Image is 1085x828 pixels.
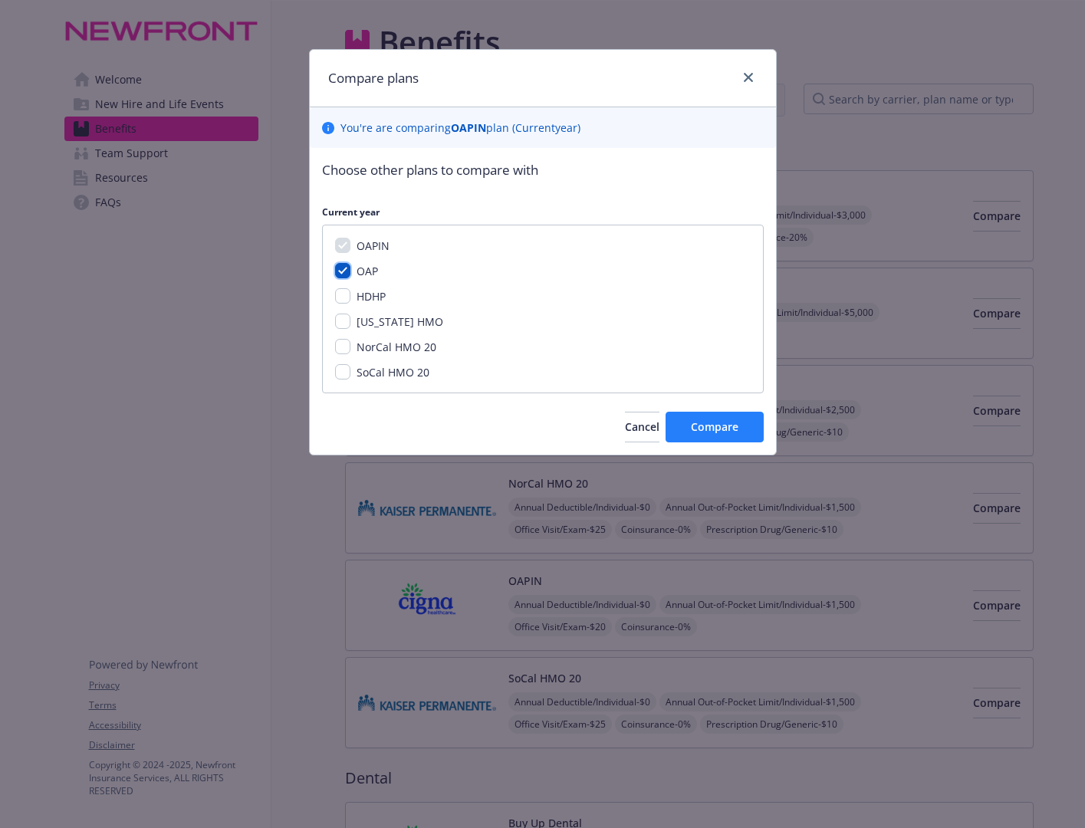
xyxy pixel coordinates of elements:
span: SoCal HMO 20 [357,365,429,379]
span: OAP [357,264,378,278]
p: Choose other plans to compare with [322,160,764,180]
a: close [739,68,758,87]
span: NorCal HMO 20 [357,340,436,354]
button: Compare [666,412,764,442]
span: OAPIN [357,238,390,253]
p: Current year [322,205,764,219]
h1: Compare plans [328,68,419,88]
p: You ' re are comparing plan ( Current year) [340,120,580,136]
button: Cancel [625,412,659,442]
span: [US_STATE] HMO [357,314,443,329]
span: Cancel [625,419,659,434]
b: OAPIN [451,120,486,135]
span: HDHP [357,289,386,304]
span: Compare [691,419,738,434]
